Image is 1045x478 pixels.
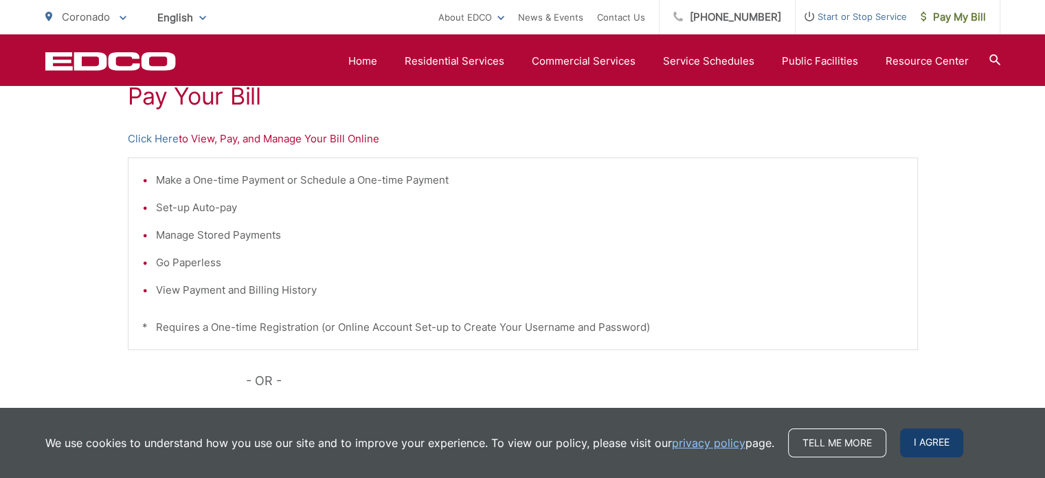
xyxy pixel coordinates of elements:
[128,131,918,147] p: to View, Pay, and Manage Your Bill Online
[142,319,903,336] p: * Requires a One-time Registration (or Online Account Set-up to Create Your Username and Password)
[156,282,903,298] li: View Payment and Billing History
[405,53,504,69] a: Residential Services
[663,53,754,69] a: Service Schedules
[921,9,986,25] span: Pay My Bill
[156,227,903,243] li: Manage Stored Payments
[128,83,918,110] h1: Pay Your Bill
[156,199,903,216] li: Set-up Auto-pay
[45,435,774,451] p: We use cookies to understand how you use our site and to improve your experience. To view our pol...
[672,435,745,451] a: privacy policy
[518,9,583,25] a: News & Events
[597,9,645,25] a: Contact Us
[532,53,636,69] a: Commercial Services
[246,371,918,391] p: - OR -
[62,10,110,23] span: Coronado
[128,405,918,422] p: to Make a One-time Payment Only Online
[886,53,969,69] a: Resource Center
[782,53,858,69] a: Public Facilities
[128,405,179,422] a: Click Here
[147,6,216,30] span: English
[438,9,504,25] a: About EDCO
[348,53,377,69] a: Home
[45,52,176,71] a: EDCD logo. Return to the homepage.
[128,131,179,147] a: Click Here
[900,428,963,457] span: I agree
[156,172,903,188] li: Make a One-time Payment or Schedule a One-time Payment
[788,428,886,457] a: Tell me more
[156,254,903,271] li: Go Paperless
